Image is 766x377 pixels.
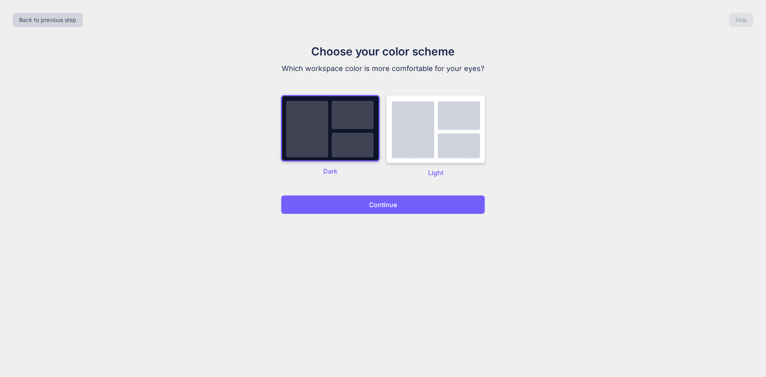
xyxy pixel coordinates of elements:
p: Which workspace color is more comfortable for your eyes? [249,63,517,74]
button: Continue [281,195,485,214]
button: Skip [729,13,753,27]
p: Light [386,168,485,178]
p: Dark [281,166,380,176]
img: dark [281,95,380,162]
button: Back to previous step [13,13,83,27]
p: Continue [369,200,397,209]
h1: Choose your color scheme [249,43,517,60]
img: dark [386,95,485,163]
